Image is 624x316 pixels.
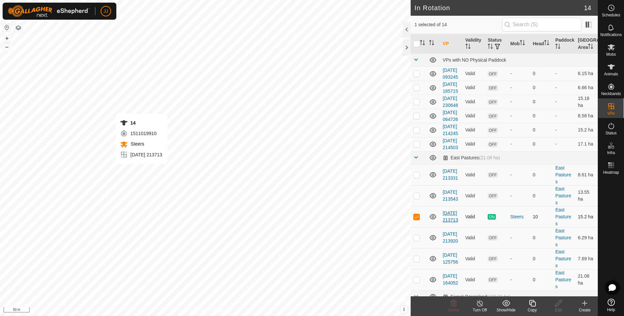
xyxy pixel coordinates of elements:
[530,109,553,123] td: 0
[530,67,553,81] td: 0
[584,3,591,13] span: 14
[553,109,575,123] td: -
[403,306,405,312] span: i
[443,189,458,202] a: [DATE] 213543
[601,92,621,96] span: Neckbands
[530,123,553,137] td: 0
[545,307,572,313] div: Edit
[510,98,528,105] div: -
[510,255,528,262] div: -
[575,137,598,151] td: 17.1 ha
[488,99,497,105] span: OFF
[488,45,493,50] p-sorticon: Activate to sort
[575,109,598,123] td: 8.58 ha
[487,294,511,299] span: (178.91 ha)
[508,34,530,54] th: Mob
[607,151,615,155] span: Infra
[510,192,528,199] div: -
[510,127,528,133] div: -
[553,123,575,137] td: -
[519,307,545,313] div: Copy
[463,206,485,227] td: Valid
[212,307,231,313] a: Contact Us
[544,41,549,46] p-sorticon: Activate to sort
[14,24,22,32] button: Map Layers
[502,18,581,31] input: Search (S)
[530,164,553,185] td: 0
[606,52,616,56] span: Mobs
[555,45,560,50] p-sorticon: Activate to sort
[429,41,434,46] p-sorticon: Activate to sort
[553,34,575,54] th: Paddock
[443,210,458,223] a: [DATE] 213713
[603,170,619,174] span: Heatmap
[553,95,575,109] td: -
[179,307,204,313] a: Privacy Policy
[607,308,615,312] span: Help
[575,123,598,137] td: 15.2 ha
[530,34,553,54] th: Head
[463,123,485,137] td: Valid
[510,84,528,91] div: -
[463,137,485,151] td: Valid
[8,5,90,17] img: Gallagher Logo
[463,109,485,123] td: Valid
[530,137,553,151] td: 0
[530,269,553,290] td: 0
[488,71,497,77] span: OFF
[572,307,598,313] div: Create
[555,270,571,289] a: East Pastures
[463,164,485,185] td: Valid
[510,276,528,283] div: -
[493,307,519,313] div: Show/Hide
[588,45,593,50] p-sorticon: Activate to sort
[463,34,485,54] th: Validity
[488,128,497,133] span: OFF
[488,193,497,199] span: OFF
[530,248,553,269] td: 0
[575,81,598,95] td: 6.66 ha
[443,231,458,244] a: [DATE] 213920
[463,227,485,248] td: Valid
[420,41,425,46] p-sorticon: Activate to sort
[463,185,485,206] td: Valid
[467,307,493,313] div: Turn Off
[605,131,616,135] span: Status
[530,95,553,109] td: 0
[479,155,500,160] span: (21.08 ha)
[530,227,553,248] td: 0
[530,185,553,206] td: 0
[488,214,496,220] span: ON
[120,119,162,127] div: 14
[120,129,162,137] div: 1511019910
[604,72,618,76] span: Animals
[555,165,571,184] a: East Pastures
[510,112,528,119] div: -
[463,248,485,269] td: Valid
[520,41,525,46] p-sorticon: Activate to sort
[553,137,575,151] td: -
[120,151,162,159] div: [DATE] 213713
[3,43,11,51] button: –
[443,252,458,265] a: [DATE] 125756
[575,269,598,290] td: 21.08 ha
[575,185,598,206] td: 13.55 ha
[575,67,598,81] td: 6.15 ha
[555,228,571,247] a: East Pastures
[443,273,458,286] a: [DATE] 164052
[415,4,584,12] h2: In Rotation
[575,164,598,185] td: 8.61 ha
[602,13,620,17] span: Schedules
[510,70,528,77] div: -
[400,306,408,313] button: i
[463,95,485,109] td: Valid
[443,57,595,63] div: VPs with NO Physical Paddock
[488,142,497,147] span: OFF
[465,45,471,50] p-sorticon: Activate to sort
[598,296,624,314] a: Help
[575,206,598,227] td: 15.2 ha
[104,8,108,15] span: JJ
[440,34,463,54] th: VP
[443,155,500,161] div: East Pastures
[443,96,458,108] a: [DATE] 230648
